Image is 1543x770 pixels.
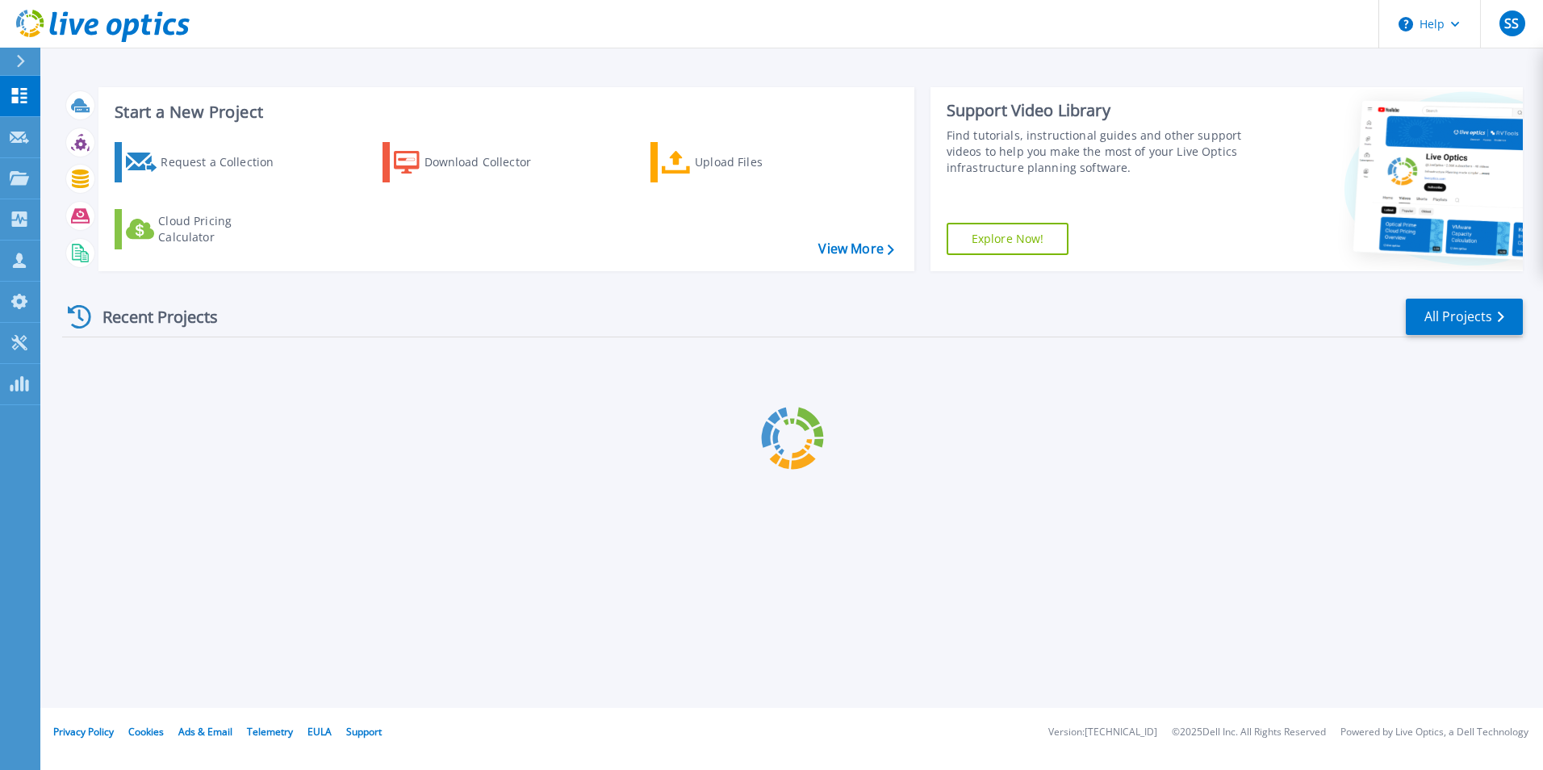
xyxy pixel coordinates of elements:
a: All Projects [1406,299,1523,335]
h3: Start a New Project [115,103,893,121]
a: Upload Files [650,142,830,182]
span: SS [1504,17,1519,30]
a: Explore Now! [947,223,1069,255]
a: View More [818,241,893,257]
div: Find tutorials, instructional guides and other support videos to help you make the most of your L... [947,128,1248,176]
a: Ads & Email [178,725,232,739]
a: Download Collector [383,142,562,182]
div: Upload Files [695,146,824,178]
div: Download Collector [424,146,554,178]
div: Request a Collection [161,146,290,178]
a: Cloud Pricing Calculator [115,209,295,249]
a: Privacy Policy [53,725,114,739]
a: Telemetry [247,725,293,739]
div: Recent Projects [62,297,240,337]
a: Cookies [128,725,164,739]
div: Support Video Library [947,100,1248,121]
li: Version: [TECHNICAL_ID] [1048,727,1157,738]
li: © 2025 Dell Inc. All Rights Reserved [1172,727,1326,738]
li: Powered by Live Optics, a Dell Technology [1340,727,1528,738]
a: EULA [307,725,332,739]
a: Support [346,725,382,739]
a: Request a Collection [115,142,295,182]
div: Cloud Pricing Calculator [158,213,287,245]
